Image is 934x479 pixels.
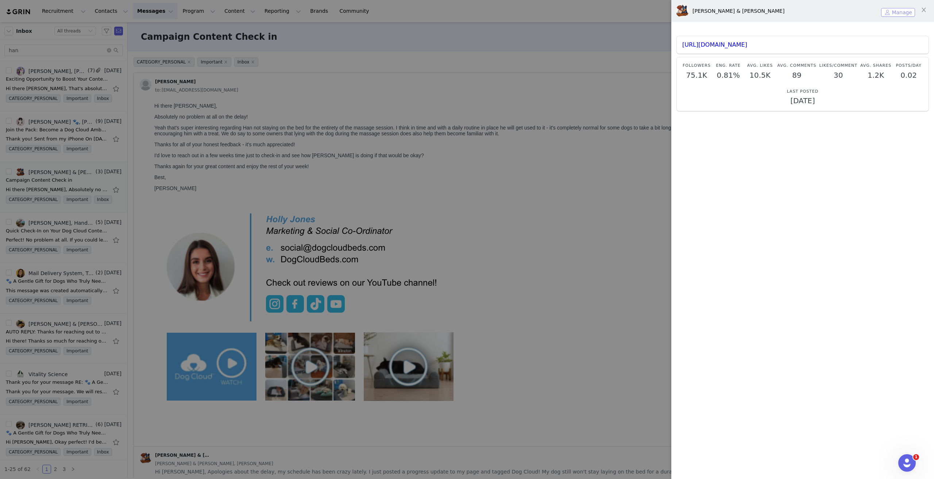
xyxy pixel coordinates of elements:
[746,71,775,80] p: 10.5K
[894,71,923,80] p: 0.02
[3,85,658,91] p: [PERSON_NAME]
[898,454,916,472] iframe: Intercom live chat
[714,63,743,69] p: Eng. Rate
[682,96,923,105] p: [DATE]
[682,41,747,48] a: [URL][DOMAIN_NAME]
[913,454,919,460] span: 1
[819,63,857,69] p: Likes/Comment
[682,63,711,69] p: Followers
[3,53,658,58] p: I'd love to reach out in a few weeks time just to check-in and see how [PERSON_NAME] is doing if ...
[881,8,915,17] button: Manage
[921,7,927,13] i: icon: close
[3,14,658,20] p: Absolutely no problem at all on the delay!
[860,71,891,80] p: 1.2K
[777,71,816,80] p: 89
[682,89,923,95] p: Last Posted
[777,63,816,69] p: Avg. Comments
[3,3,658,9] p: Hi there [PERSON_NAME],
[3,42,658,47] p: Thanks for all of your honest feedback - it's much appreciated!
[676,4,689,18] img: Han Solo & Carly Rae
[860,63,891,69] p: Avg. Shares
[682,71,711,80] p: 75.1K
[714,71,743,80] p: 0.81%
[894,63,923,69] p: Posts/Day
[692,7,784,15] div: [PERSON_NAME] & [PERSON_NAME]
[746,63,775,69] p: Avg. Likes
[3,74,658,80] p: Best,
[3,63,658,69] p: Thanks again for your great content and enjoy the rest of your week!
[3,25,658,36] p: Yeah that's super interesting regarding Han not staying on the bed for the entirety of the massag...
[819,71,857,80] p: 30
